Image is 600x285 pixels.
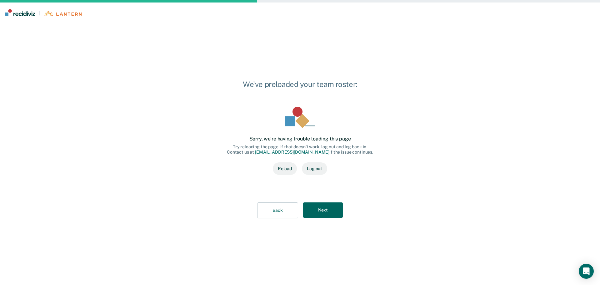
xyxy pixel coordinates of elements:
div: Try reloading the page. If that doesn’t work, log out and log back in. Contact us at if the issue... [227,144,373,155]
button: Next [303,202,343,218]
button: Back [257,202,298,218]
div: Sorry, we’re having trouble loading this page [249,136,351,142]
a: | [5,9,82,16]
span: | [35,11,44,16]
button: Reload [273,162,297,175]
div: Open Intercom Messenger [579,264,594,279]
img: Recidiviz [5,9,35,16]
button: Log out [302,162,327,175]
p: We've preloaded your team roster: [217,79,383,89]
img: Lantern [44,11,82,16]
a: [EMAIL_ADDRESS][DOMAIN_NAME] [255,150,329,155]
